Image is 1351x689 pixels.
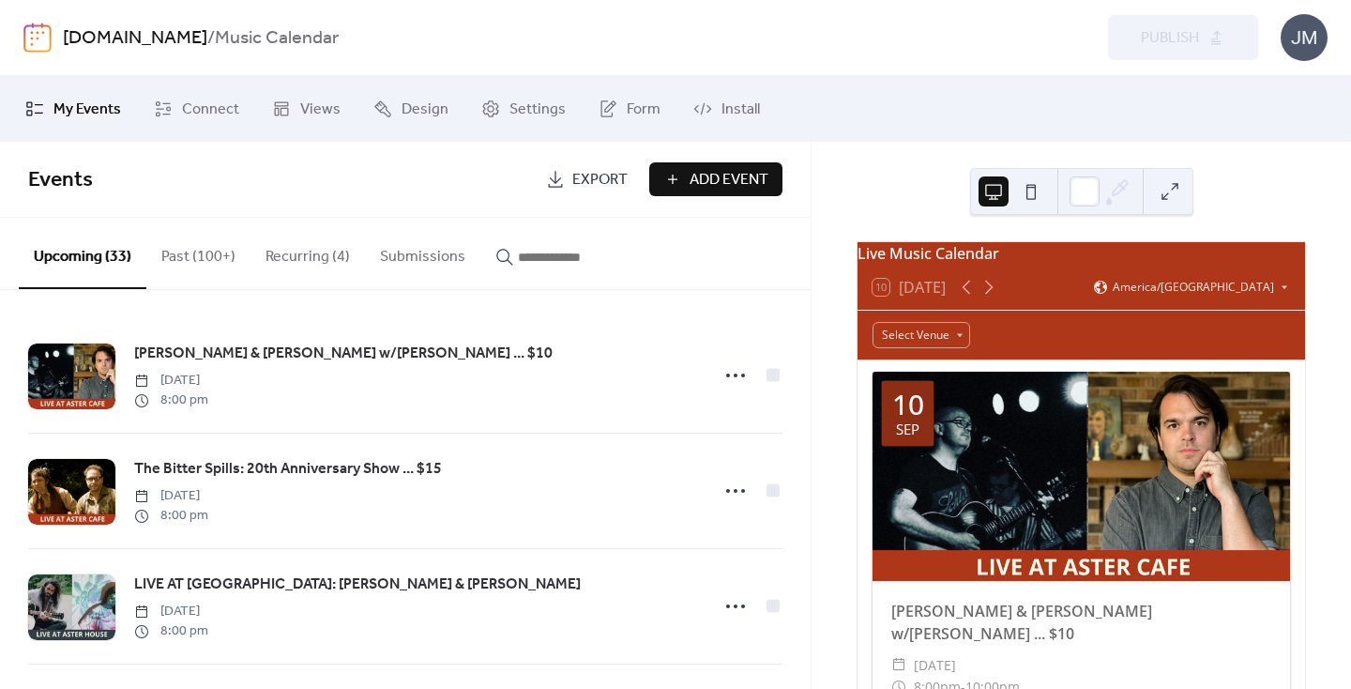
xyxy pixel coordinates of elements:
div: JM [1281,14,1328,61]
a: LIVE AT [GEOGRAPHIC_DATA]: [PERSON_NAME] & [PERSON_NAME] [134,573,581,597]
span: [DATE] [134,371,208,390]
b: / [207,21,215,56]
b: Music Calendar [215,21,339,56]
a: Form [584,84,675,134]
span: [DATE] [914,654,956,677]
span: Settings [509,99,566,121]
a: Settings [467,84,580,134]
span: LIVE AT [GEOGRAPHIC_DATA]: [PERSON_NAME] & [PERSON_NAME] [134,574,581,596]
a: [PERSON_NAME] & [PERSON_NAME] w/[PERSON_NAME] ... $10 [891,601,1152,644]
span: Events [28,160,93,201]
a: The Bitter Spills: 20th Anniversary Show ... $15 [134,457,442,482]
a: Views [258,84,355,134]
span: 8:00 pm [134,506,208,526]
span: [DATE] [134,602,208,621]
div: ​ [891,654,906,677]
div: 10 [892,390,924,419]
a: Design [359,84,463,134]
a: [DOMAIN_NAME] [63,21,207,56]
button: Add Event [649,162,782,196]
span: 8:00 pm [134,390,208,410]
span: 8:00 pm [134,621,208,641]
span: The Bitter Spills: 20th Anniversary Show ... $15 [134,458,442,481]
a: [PERSON_NAME] & [PERSON_NAME] w/[PERSON_NAME] ... $10 [134,342,553,366]
button: Past (100+) [146,218,250,287]
a: My Events [11,84,135,134]
a: Install [679,84,774,134]
a: Export [532,162,642,196]
button: Recurring (4) [250,218,365,287]
span: Install [721,99,760,121]
span: Export [572,169,628,191]
span: [DATE] [134,486,208,506]
span: America/[GEOGRAPHIC_DATA] [1113,282,1274,293]
span: Connect [182,99,239,121]
div: Live Music Calendar [858,242,1305,265]
span: My Events [53,99,121,121]
button: Upcoming (33) [19,218,146,289]
span: Add Event [690,169,768,191]
button: Submissions [365,218,480,287]
span: [PERSON_NAME] & [PERSON_NAME] w/[PERSON_NAME] ... $10 [134,343,553,365]
img: logo [23,23,52,53]
a: Connect [140,84,253,134]
div: Sep [896,422,919,436]
span: Views [300,99,341,121]
span: Design [402,99,448,121]
span: Form [627,99,660,121]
